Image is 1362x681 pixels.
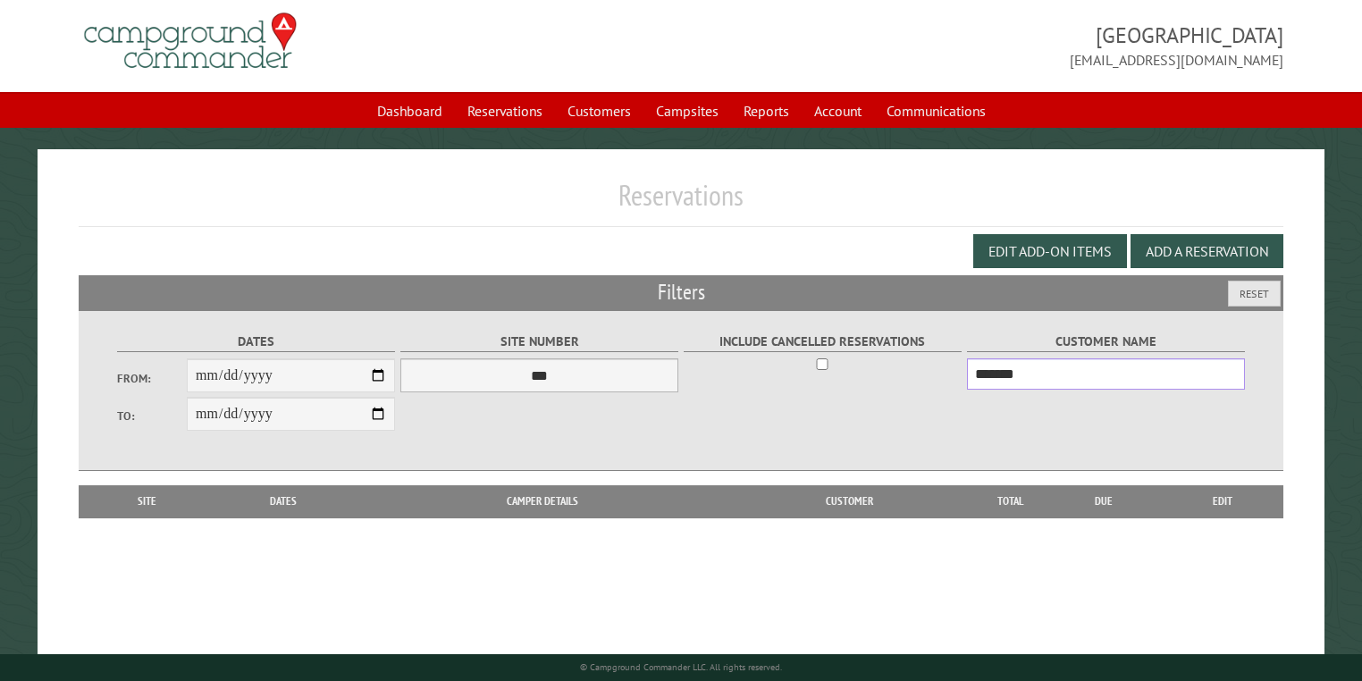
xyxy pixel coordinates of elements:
[580,661,782,673] small: © Campground Commander LLC. All rights reserved.
[117,332,395,352] label: Dates
[206,485,361,517] th: Dates
[733,94,800,128] a: Reports
[1161,485,1283,517] th: Edit
[117,370,187,387] label: From:
[117,408,187,425] label: To:
[1228,281,1281,307] button: Reset
[876,94,996,128] a: Communications
[400,332,678,352] label: Site Number
[975,485,1047,517] th: Total
[366,94,453,128] a: Dashboard
[79,178,1284,227] h1: Reservations
[681,21,1283,71] span: [GEOGRAPHIC_DATA] [EMAIL_ADDRESS][DOMAIN_NAME]
[557,94,642,128] a: Customers
[88,485,206,517] th: Site
[724,485,975,517] th: Customer
[457,94,553,128] a: Reservations
[362,485,725,517] th: Camper Details
[79,6,302,76] img: Campground Commander
[967,332,1245,352] label: Customer Name
[973,234,1127,268] button: Edit Add-on Items
[1131,234,1283,268] button: Add a Reservation
[645,94,729,128] a: Campsites
[79,275,1284,309] h2: Filters
[1047,485,1161,517] th: Due
[684,332,962,352] label: Include Cancelled Reservations
[803,94,872,128] a: Account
